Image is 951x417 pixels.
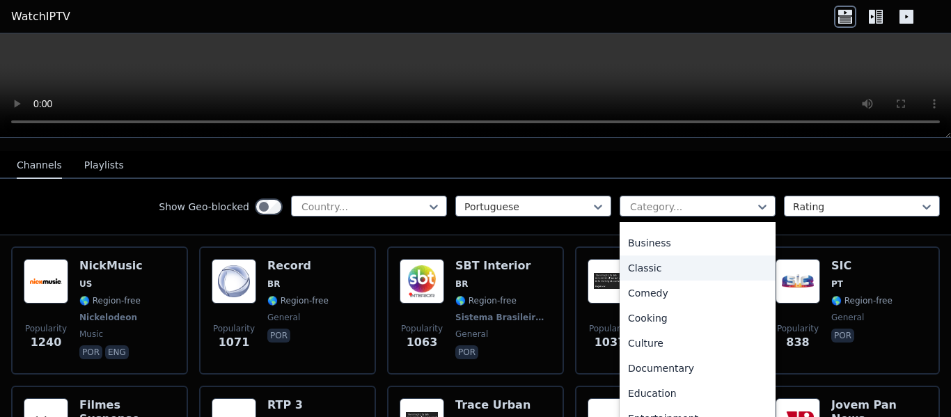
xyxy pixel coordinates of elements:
[595,334,626,351] span: 1037
[588,259,632,304] img: Trace Urban
[79,259,143,273] h6: NickMusic
[267,398,329,412] h6: RTP 3
[620,255,776,281] div: Classic
[105,345,129,359] p: eng
[267,259,329,273] h6: Record
[455,278,468,290] span: BR
[831,312,864,323] span: general
[620,381,776,406] div: Education
[219,334,250,351] span: 1071
[620,306,776,331] div: Cooking
[831,278,843,290] span: PT
[620,281,776,306] div: Comedy
[776,259,820,304] img: SIC
[620,331,776,356] div: Culture
[213,323,255,334] span: Popularity
[831,295,893,306] span: 🌎 Region-free
[786,334,809,351] span: 838
[455,345,478,359] p: por
[24,259,68,304] img: NickMusic
[620,230,776,255] div: Business
[79,329,103,340] span: music
[267,312,300,323] span: general
[620,356,776,381] div: Documentary
[17,152,62,179] button: Channels
[25,323,67,334] span: Popularity
[79,312,137,323] span: Nickelodeon
[401,323,443,334] span: Popularity
[11,8,70,25] a: WatchIPTV
[455,398,532,412] h6: Trace Urban
[84,152,124,179] button: Playlists
[777,323,819,334] span: Popularity
[831,329,854,343] p: por
[159,200,249,214] label: Show Geo-blocked
[455,329,488,340] span: general
[831,259,893,273] h6: SIC
[79,345,102,359] p: por
[267,329,290,343] p: por
[400,259,444,304] img: SBT Interior
[79,295,141,306] span: 🌎 Region-free
[455,295,517,306] span: 🌎 Region-free
[212,259,256,304] img: Record
[267,278,280,290] span: BR
[267,295,329,306] span: 🌎 Region-free
[407,334,438,351] span: 1063
[589,323,631,334] span: Popularity
[455,259,551,273] h6: SBT Interior
[31,334,62,351] span: 1240
[455,312,549,323] span: Sistema Brasileiro de Televisão
[79,278,92,290] span: US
